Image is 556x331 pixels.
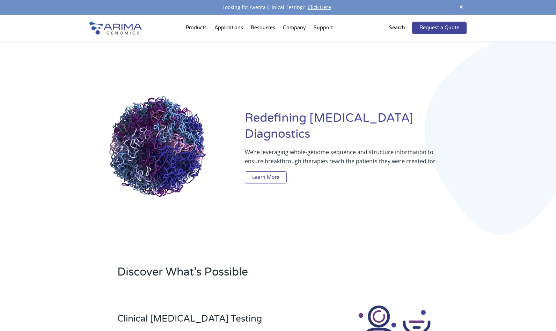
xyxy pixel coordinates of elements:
[245,110,467,148] h1: Redefining [MEDICAL_DATA] Diagnostics
[521,298,556,331] iframe: Chat Widget
[117,264,367,285] h2: Discover What’s Possible
[389,23,405,32] p: Search
[412,22,467,34] a: Request a Quote
[245,171,287,184] a: Learn More
[89,3,467,12] div: Looking for Aventa Clinical Testing?
[89,22,142,35] img: Arima-Genomics-logo
[305,4,334,10] a: Click Here
[117,313,307,330] h3: Clinical [MEDICAL_DATA] Testing
[245,148,439,171] p: We’re leveraging whole-genome sequence and structure information to ensure breakthrough therapies...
